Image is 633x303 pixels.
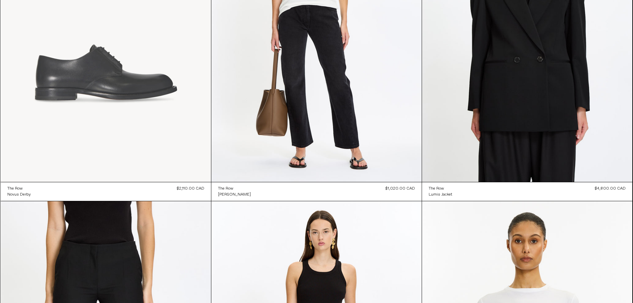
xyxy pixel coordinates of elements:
[429,186,444,192] div: The Row
[429,186,452,192] a: The Row
[7,192,31,198] div: Novus Derby
[429,192,452,198] a: Lumis Jacket
[177,186,204,192] div: $2,110.00 CAD
[385,186,415,192] div: $1,020.00 CAD
[218,186,251,192] a: The Row
[7,186,31,192] a: The Row
[595,186,626,192] div: $4,800.00 CAD
[429,192,452,198] div: Lumis Jacket
[7,186,23,192] div: The Row
[218,192,251,198] div: [PERSON_NAME]
[218,192,251,198] a: [PERSON_NAME]
[218,186,233,192] div: The Row
[7,192,31,198] a: Novus Derby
